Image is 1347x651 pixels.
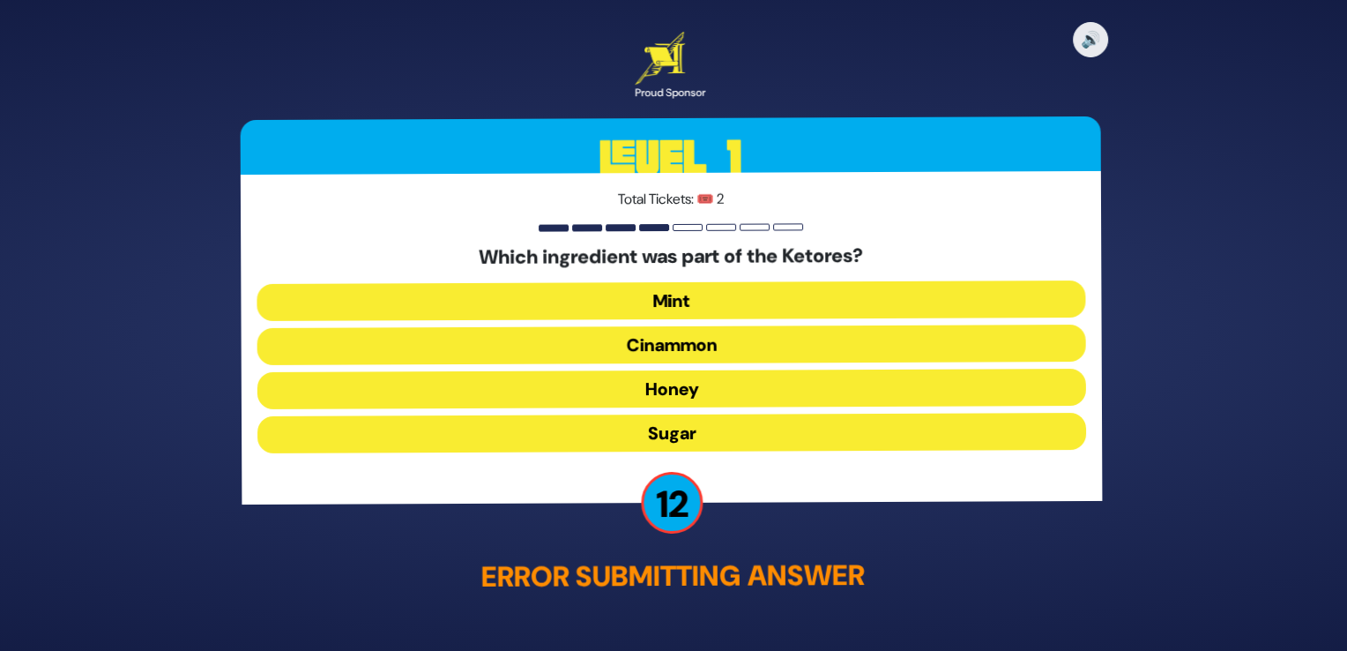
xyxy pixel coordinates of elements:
h3: Level 1 [243,118,1104,198]
button: 🔊 [1076,24,1112,59]
p: 12 [643,473,704,535]
div: Proud Sponsor [638,85,709,101]
button: Cinammon [259,327,1088,364]
button: Mint [259,283,1088,320]
img: Artscroll [638,32,688,85]
button: Honey [259,371,1088,408]
button: Sugar [259,415,1088,453]
h5: Which ingredient was part of the Ketores? [259,245,1088,268]
p: Total Tickets: 🎟️ 2 [259,189,1088,210]
p: Error submitting answer [243,556,1104,598]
